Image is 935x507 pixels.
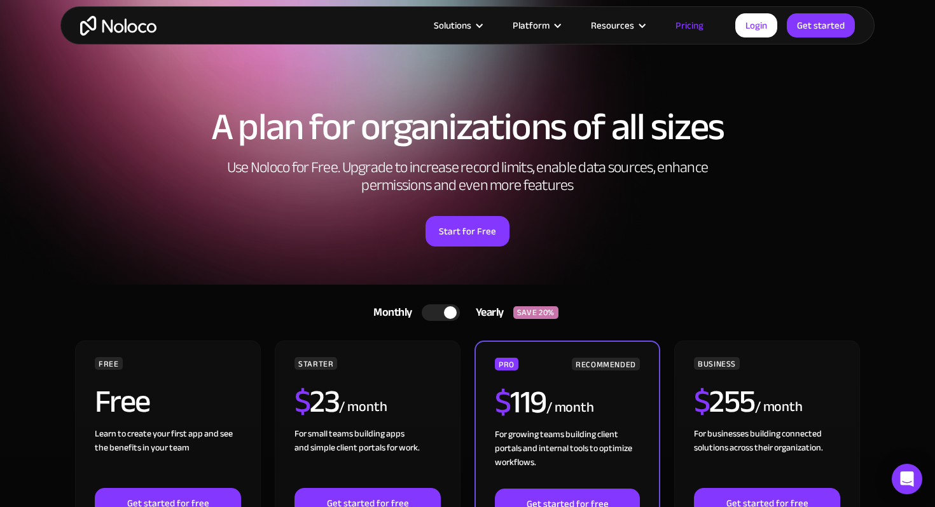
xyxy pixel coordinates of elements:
div: Solutions [418,17,497,34]
h2: 255 [694,386,755,417]
a: Pricing [660,17,719,34]
div: / month [546,398,594,418]
a: Start for Free [426,216,509,247]
div: For businesses building connected solutions across their organization. ‍ [694,427,840,488]
div: Platform [513,17,550,34]
h2: 23 [294,386,340,417]
h2: Free [95,386,150,417]
div: Learn to create your first app and see the benefits in your team ‍ [95,427,241,488]
a: home [80,16,156,36]
span: $ [694,372,710,431]
div: Yearly [460,303,513,322]
div: Solutions [434,17,471,34]
div: For small teams building apps and simple client portals for work. ‍ [294,427,441,488]
div: RECOMMENDED [572,358,640,370]
div: Resources [591,17,634,34]
div: Open Intercom Messenger [892,464,922,494]
h2: 119 [495,386,546,418]
div: FREE [95,357,123,370]
div: For growing teams building client portals and internal tools to optimize workflows. [495,428,640,489]
div: Platform [497,17,575,34]
h2: Use Noloco for Free. Upgrade to increase record limits, enable data sources, enhance permissions ... [213,159,722,194]
span: $ [294,372,310,431]
div: / month [339,397,387,417]
div: Resources [575,17,660,34]
div: Monthly [357,303,422,322]
span: $ [495,372,511,432]
div: SAVE 20% [513,306,558,319]
a: Get started [787,13,855,37]
div: STARTER [294,357,337,370]
h1: A plan for organizations of all sizes [73,108,862,146]
div: PRO [495,358,518,370]
div: / month [755,397,803,417]
div: BUSINESS [694,357,740,370]
a: Login [735,13,777,37]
